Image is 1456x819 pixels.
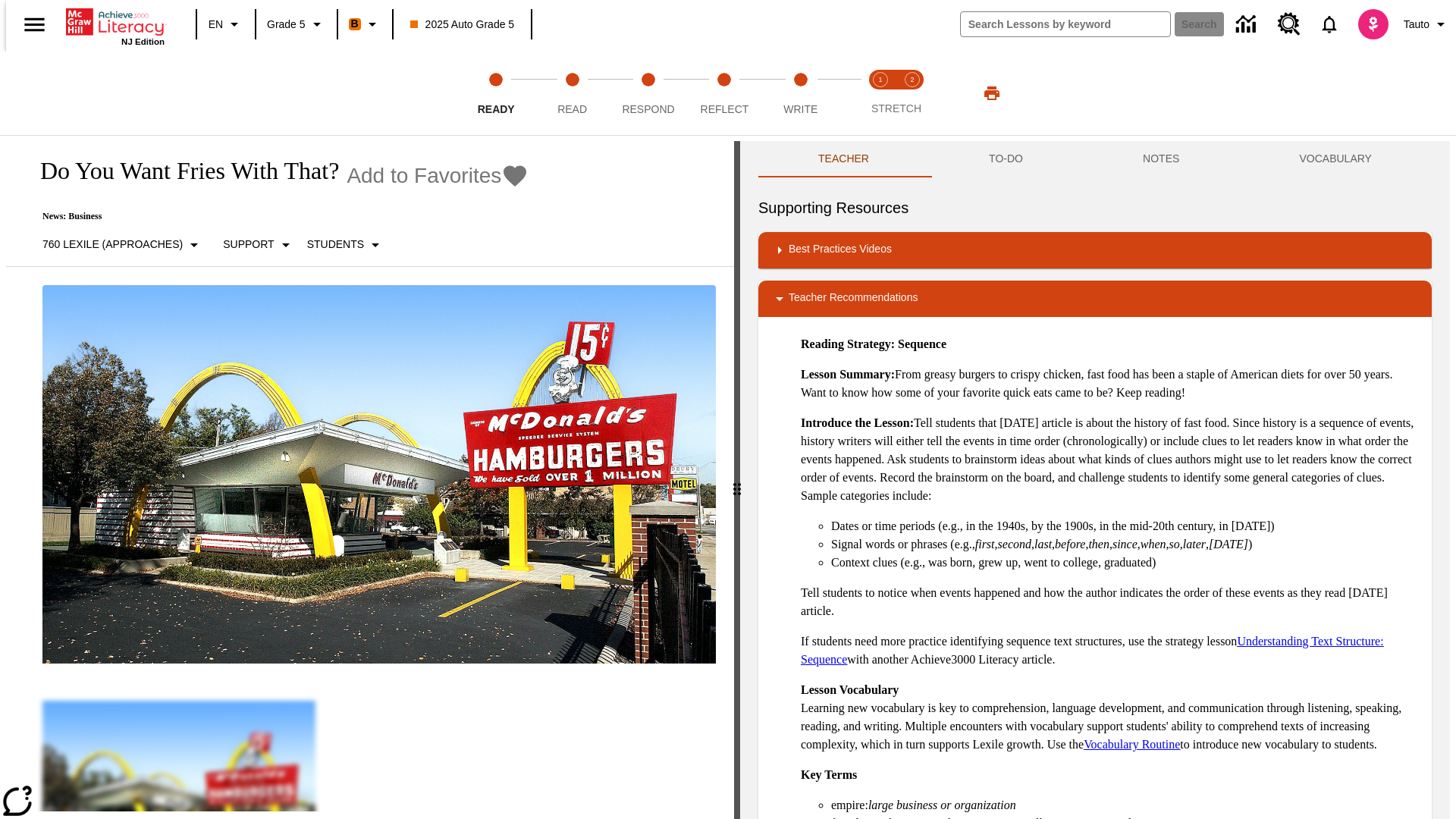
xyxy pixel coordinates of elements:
[998,538,1031,551] em: second
[740,141,1450,819] div: activity
[24,157,339,185] h1: Do You Want Fries With That?
[801,584,1420,620] p: Tell students to notice when events happened and how the author indicates the order of these even...
[478,103,515,115] span: Ready
[878,76,882,83] text: 1
[66,5,165,46] div: Home
[307,237,364,253] p: Students
[890,52,934,135] button: Stretch Respond step 2 of 2
[801,366,1420,402] p: From greasy burgers to crispy chicken, fast food has been a staple of American diets for over 50 ...
[202,11,250,38] button: Language: EN, Select a language
[557,103,587,115] span: Read
[871,102,921,115] span: STRETCH
[1169,538,1180,551] em: so
[929,141,1083,177] button: TO-DO
[42,237,183,253] p: 760 Lexile (Approaches)
[42,285,716,664] img: One of the first McDonald's stores, with the iconic red sign and golden arches.
[1055,538,1085,551] em: before
[12,2,57,47] button: Open side menu
[1209,538,1248,551] em: [DATE]
[801,632,1420,669] p: If students need more practice identifying sequence text structures, use the strategy lesson with...
[801,681,1420,754] p: Learning new vocabulary is key to comprehension, language development, and communication through ...
[1183,538,1206,551] em: later
[1398,11,1456,38] button: Profile/Settings
[831,535,1420,554] li: Signal words or phrases (e.g., , , , , , , , , , )
[758,141,1432,177] div: Instructional Panel Tabs
[898,337,946,350] strong: Sequence
[261,11,332,38] button: Grade: Grade 5, Select a grade
[6,141,734,811] div: reading
[680,52,768,135] button: Reflect step 4 of 5
[961,12,1170,36] input: search field
[1310,5,1349,44] a: Notifications
[121,37,165,46] span: NJ Edition
[831,796,1420,814] li: empire:
[789,290,918,308] p: Teacher Recommendations
[1112,538,1137,551] em: since
[1141,538,1166,551] em: when
[789,241,892,259] p: Best Practices Videos
[351,14,359,33] span: B
[1034,538,1052,551] em: last
[347,162,529,189] button: Add to Favorites - Do You Want Fries With That?
[528,52,616,135] button: Read step 2 of 5
[1227,4,1269,45] a: Data Center
[757,52,845,135] button: Write step 5 of 5
[758,281,1432,317] div: Teacher Recommendations
[975,538,995,551] em: first
[758,232,1432,268] div: Best Practices Videos
[1084,738,1180,751] a: Vocabulary Routine
[347,164,501,188] span: Add to Favorites
[1404,17,1429,33] span: Tauto
[831,517,1420,535] li: Dates or time periods (e.g., in the 1940s, by the 1900s, in the mid-20th century, in [DATE])
[868,799,1016,811] em: large business or organization
[801,414,1420,505] p: Tell students that [DATE] article is about the history of fast food. Since history is a sequence ...
[1083,141,1239,177] button: NOTES
[604,52,692,135] button: Respond step 3 of 5
[24,211,529,222] p: News: Business
[801,416,914,429] strong: Introduce the Lesson:
[801,768,857,781] strong: Key Terms
[801,337,895,350] strong: Reading Strategy:
[452,52,540,135] button: Ready step 1 of 5
[858,52,902,135] button: Stretch Read step 1 of 2
[968,80,1016,107] button: Print
[801,368,895,381] strong: Lesson Summary:
[343,11,388,38] button: Boost Class color is orange. Change class color
[36,231,209,259] button: Select Lexile, 760 Lexile (Approaches)
[701,103,749,115] span: Reflect
[209,17,223,33] span: EN
[831,554,1420,572] li: Context clues (e.g., was born, grew up, went to college, graduated)
[301,231,391,259] button: Select Student
[217,231,300,259] button: Scaffolds, Support
[267,17,306,33] span: Grade 5
[801,635,1384,666] a: Understanding Text Structure: Sequence
[410,17,515,33] span: 2025 Auto Grade 5
[1239,141,1432,177] button: VOCABULARY
[1269,4,1310,45] a: Resource Center, Will open in new tab
[734,141,740,819] div: Press Enter or Spacebar and then press right and left arrow keys to move the slider
[223,237,274,253] p: Support
[910,76,914,83] text: 2
[1358,9,1389,39] img: avatar image
[1088,538,1109,551] em: then
[1349,5,1398,44] button: Select a new avatar
[801,683,899,696] strong: Lesson Vocabulary
[758,141,929,177] button: Teacher
[622,103,674,115] span: Respond
[758,196,1432,220] h6: Supporting Resources
[783,103,817,115] span: Write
